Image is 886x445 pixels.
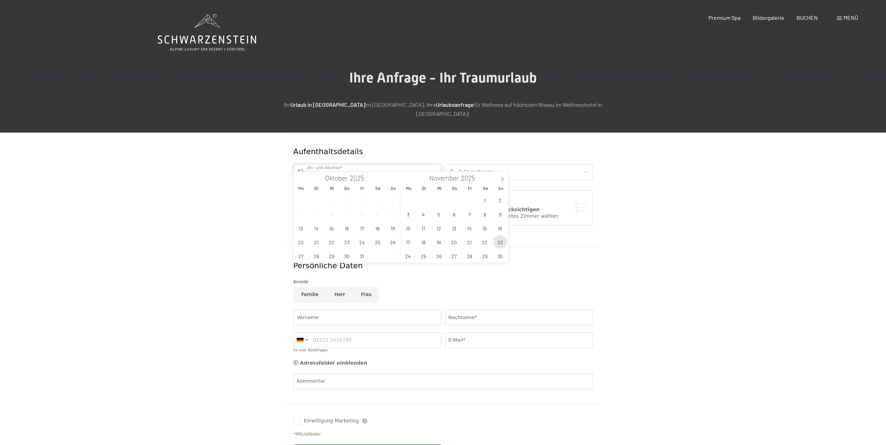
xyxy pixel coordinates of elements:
div: *Pflichtfelder [293,431,593,437]
span: So [493,186,508,191]
span: Oktober 9, 2025 [340,207,354,221]
span: Oktober 8, 2025 [325,207,338,221]
span: November 9, 2025 [493,207,507,221]
p: Ihr im [GEOGRAPHIC_DATA]. Ihre für Wellness auf höchstem Niveau im Wellnesshotel in [GEOGRAPHIC_D... [269,100,617,118]
span: November 29, 2025 [478,249,492,263]
span: Do [339,186,355,191]
span: Menü [844,14,858,21]
span: November 25, 2025 [417,249,430,263]
span: Oktober 22, 2025 [325,235,338,249]
span: Oktober 25, 2025 [371,235,384,249]
span: Oktober 19, 2025 [386,221,400,235]
span: Do [447,186,462,191]
strong: Urlaub in [GEOGRAPHIC_DATA] [290,101,365,108]
span: November 3, 2025 [401,207,415,221]
a: Premium Spa [708,14,740,21]
span: November 19, 2025 [432,235,446,249]
span: November 24, 2025 [401,249,415,263]
span: Di [416,186,431,191]
span: Mo [401,186,416,191]
span: Oktober [325,175,348,182]
span: Oktober 20, 2025 [294,235,308,249]
span: November 30, 2025 [493,249,507,263]
span: November [429,175,459,182]
span: Oktober 30, 2025 [340,249,354,263]
div: Zimmerwunsch berücksichtigen [452,206,586,213]
span: Oktober 2, 2025 [340,193,354,207]
span: Mi [432,186,447,191]
span: Oktober 3, 2025 [355,193,369,207]
div: Germany (Deutschland): +49 [294,333,310,348]
span: November 11, 2025 [417,221,430,235]
span: Oktober 10, 2025 [355,207,369,221]
span: Einwilligung Marketing [304,418,359,424]
span: Oktober 27, 2025 [294,249,308,263]
span: Oktober 5, 2025 [386,193,400,207]
span: Sa [370,186,385,191]
span: November 7, 2025 [463,207,476,221]
a: Bildergalerie [753,14,784,21]
span: November 6, 2025 [447,207,461,221]
span: Oktober 4, 2025 [371,193,384,207]
input: Year [459,174,482,182]
span: November 23, 2025 [493,235,507,249]
span: November 2, 2025 [493,193,507,207]
span: Oktober 26, 2025 [386,235,400,249]
a: BUCHEN [797,14,818,21]
span: November 17, 2025 [401,235,415,249]
span: November 5, 2025 [432,207,446,221]
span: Oktober 13, 2025 [294,221,308,235]
span: Oktober 29, 2025 [325,249,338,263]
span: Oktober 1, 2025 [325,193,338,207]
span: November 22, 2025 [478,235,492,249]
span: Oktober 12, 2025 [386,207,400,221]
span: November 15, 2025 [478,221,492,235]
input: Year [348,174,371,182]
span: November 8, 2025 [478,207,492,221]
div: Anrede [293,278,593,285]
span: Oktober 16, 2025 [340,221,354,235]
span: November 10, 2025 [401,221,415,235]
input: 01512 3456789 [293,332,441,348]
span: Oktober 14, 2025 [309,221,323,235]
span: Oktober 24, 2025 [355,235,369,249]
div: Aufenthaltsdetails [293,146,542,157]
span: So [385,186,401,191]
div: Persönliche Daten [293,261,593,271]
span: Oktober 7, 2025 [309,207,323,221]
span: November 21, 2025 [463,235,476,249]
span: Adressfelder einblenden [300,360,368,366]
span: Mo [293,186,308,191]
span: Oktober 28, 2025 [309,249,323,263]
span: Oktober 18, 2025 [371,221,384,235]
span: November 27, 2025 [447,249,461,263]
span: Oktober 11, 2025 [371,207,384,221]
span: Oktober 15, 2025 [325,221,338,235]
strong: Urlaubsanfrage [436,101,474,108]
span: Mi [324,186,339,191]
span: November 13, 2025 [447,221,461,235]
span: November 28, 2025 [463,249,476,263]
span: November 14, 2025 [463,221,476,235]
span: November 20, 2025 [447,235,461,249]
span: Fr [355,186,370,191]
span: Oktober 6, 2025 [294,207,308,221]
span: Oktober 17, 2025 [355,221,369,235]
span: Sa [478,186,493,191]
label: für evtl. Rückfragen [293,348,328,352]
span: Oktober 23, 2025 [340,235,354,249]
span: Di [308,186,324,191]
span: November 18, 2025 [417,235,430,249]
span: Ihre Anfrage - Ihr Traumurlaub [349,70,537,86]
span: November 12, 2025 [432,221,446,235]
span: Oktober 21, 2025 [309,235,323,249]
span: Oktober 31, 2025 [355,249,369,263]
div: Ich möchte ein bestimmtes Zimmer wählen [452,213,586,220]
span: November 4, 2025 [417,207,430,221]
span: November 16, 2025 [493,221,507,235]
span: Fr [462,186,478,191]
span: November 1, 2025 [478,193,492,207]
